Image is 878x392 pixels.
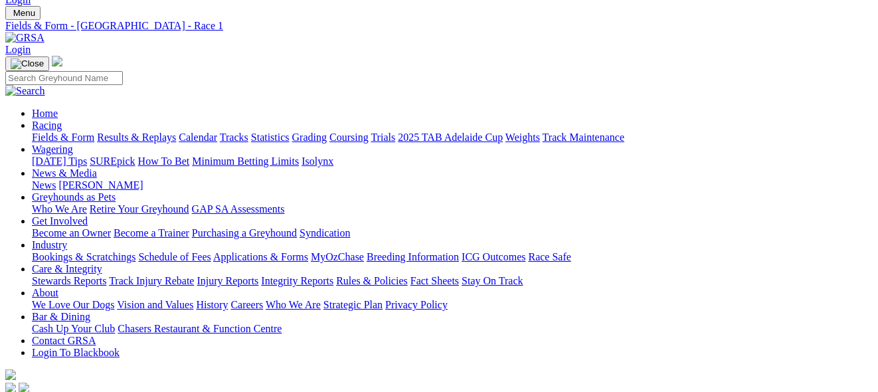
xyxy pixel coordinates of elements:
[32,203,87,215] a: Who We Are
[32,155,873,167] div: Wagering
[5,71,123,85] input: Search
[32,335,96,346] a: Contact GRSA
[462,275,523,286] a: Stay On Track
[371,132,395,143] a: Trials
[213,251,308,262] a: Applications & Forms
[138,155,190,167] a: How To Bet
[5,32,44,44] img: GRSA
[261,275,333,286] a: Integrity Reports
[323,299,383,310] a: Strategic Plan
[32,227,111,239] a: Become an Owner
[32,347,120,358] a: Login To Blackbook
[32,311,90,322] a: Bar & Dining
[109,275,194,286] a: Track Injury Rebate
[192,227,297,239] a: Purchasing a Greyhound
[32,203,873,215] div: Greyhounds as Pets
[32,179,56,191] a: News
[251,132,290,143] a: Statistics
[367,251,459,262] a: Breeding Information
[32,275,873,287] div: Care & Integrity
[5,85,45,97] img: Search
[266,299,321,310] a: Who We Are
[32,239,67,250] a: Industry
[528,251,571,262] a: Race Safe
[5,44,31,55] a: Login
[97,132,176,143] a: Results & Replays
[11,58,44,69] img: Close
[32,287,58,298] a: About
[32,167,97,179] a: News & Media
[230,299,263,310] a: Careers
[192,203,285,215] a: GAP SA Assessments
[32,144,73,155] a: Wagering
[13,8,35,18] span: Menu
[32,215,88,227] a: Get Involved
[52,56,62,66] img: logo-grsa-white.png
[32,191,116,203] a: Greyhounds as Pets
[32,120,62,131] a: Racing
[90,155,135,167] a: SUREpick
[220,132,248,143] a: Tracks
[300,227,350,239] a: Syndication
[385,299,448,310] a: Privacy Policy
[5,6,41,20] button: Toggle navigation
[32,132,873,144] div: Racing
[32,251,135,262] a: Bookings & Scratchings
[543,132,624,143] a: Track Maintenance
[329,132,369,143] a: Coursing
[118,323,282,334] a: Chasers Restaurant & Function Centre
[179,132,217,143] a: Calendar
[32,299,114,310] a: We Love Our Dogs
[462,251,525,262] a: ICG Outcomes
[292,132,327,143] a: Grading
[114,227,189,239] a: Become a Trainer
[32,323,873,335] div: Bar & Dining
[32,275,106,286] a: Stewards Reports
[5,56,49,71] button: Toggle navigation
[90,203,189,215] a: Retire Your Greyhound
[32,323,115,334] a: Cash Up Your Club
[32,299,873,311] div: About
[5,20,873,32] a: Fields & Form - [GEOGRAPHIC_DATA] - Race 1
[32,263,102,274] a: Care & Integrity
[32,108,58,119] a: Home
[5,369,16,380] img: logo-grsa-white.png
[336,275,408,286] a: Rules & Policies
[32,251,873,263] div: Industry
[138,251,211,262] a: Schedule of Fees
[398,132,503,143] a: 2025 TAB Adelaide Cup
[32,227,873,239] div: Get Involved
[32,155,87,167] a: [DATE] Tips
[196,299,228,310] a: History
[311,251,364,262] a: MyOzChase
[32,179,873,191] div: News & Media
[197,275,258,286] a: Injury Reports
[117,299,193,310] a: Vision and Values
[58,179,143,191] a: [PERSON_NAME]
[32,132,94,143] a: Fields & Form
[192,155,299,167] a: Minimum Betting Limits
[505,132,540,143] a: Weights
[302,155,333,167] a: Isolynx
[410,275,459,286] a: Fact Sheets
